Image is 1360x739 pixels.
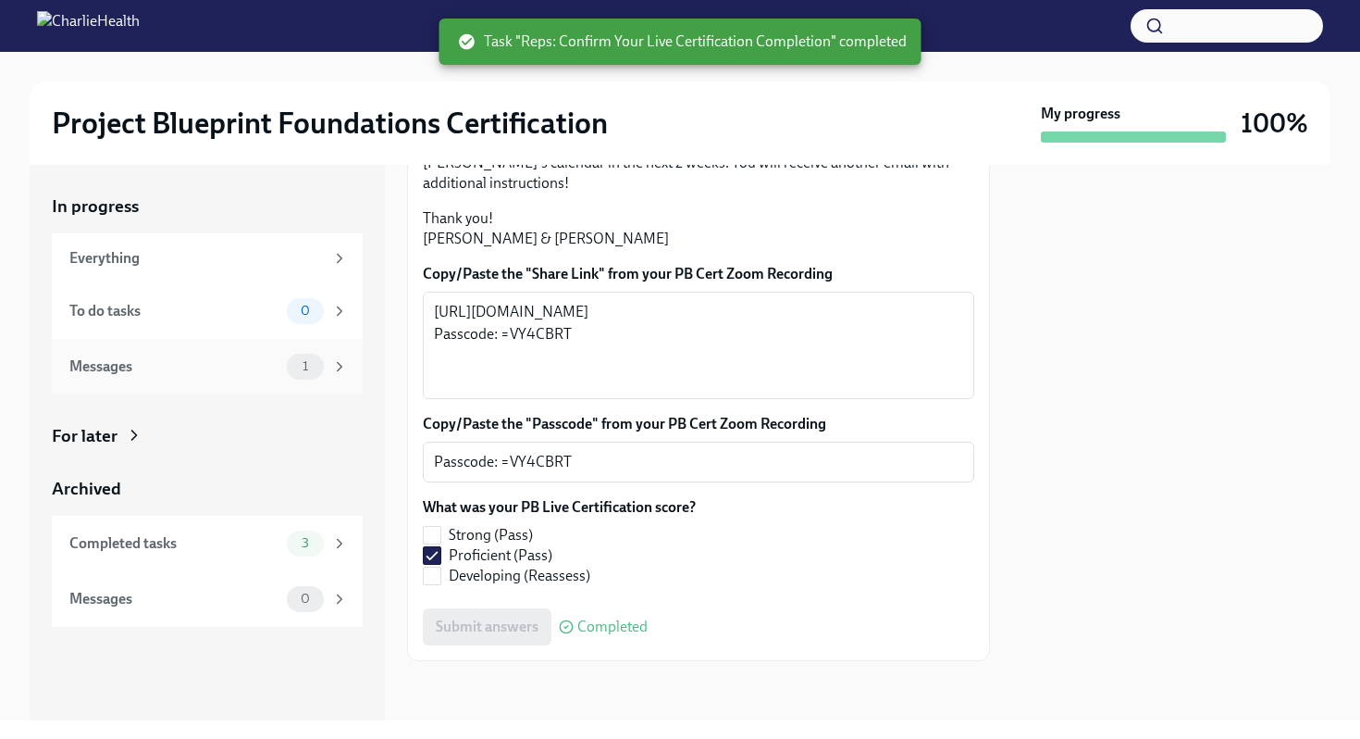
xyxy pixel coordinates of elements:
h2: Project Blueprint Foundations Certification [52,105,608,142]
a: For later [52,424,363,448]
span: Task "Reps: Confirm Your Live Certification Completion" completed [458,31,907,52]
a: Archived [52,477,363,501]
span: Strong (Pass) [449,525,533,545]
span: Developing (Reassess) [449,566,590,586]
a: In progress [52,194,363,219]
h3: 100% [1241,106,1308,140]
div: Messages [69,589,279,609]
div: Completed tasks [69,533,279,554]
span: 1 [291,359,319,373]
div: Everything [69,248,324,269]
label: Copy/Paste the "Share Link" from your PB Cert Zoom Recording [423,264,974,284]
div: For later [52,424,117,448]
span: 0 [290,592,321,606]
span: Proficient (Pass) [449,545,552,566]
label: Copy/Paste the "Passcode" from your PB Cert Zoom Recording [423,414,974,434]
a: Messages0 [52,571,363,627]
textarea: [URL][DOMAIN_NAME] Passcode: =VY4CBRT [434,301,963,390]
label: What was your PB Live Certification score? [423,497,696,518]
p: Thank you! [PERSON_NAME] & [PERSON_NAME] [423,208,974,249]
textarea: Passcode: =VY4CBRT [434,451,963,473]
strong: My progress [1041,104,1120,124]
a: To do tasks0 [52,283,363,339]
a: Messages1 [52,339,363,395]
span: Completed [577,620,648,634]
a: Everything [52,233,363,283]
div: Messages [69,357,279,377]
div: To do tasks [69,301,279,321]
span: 3 [291,536,320,550]
span: 0 [290,304,321,318]
a: Completed tasks3 [52,516,363,571]
img: CharlieHealth [37,11,140,41]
